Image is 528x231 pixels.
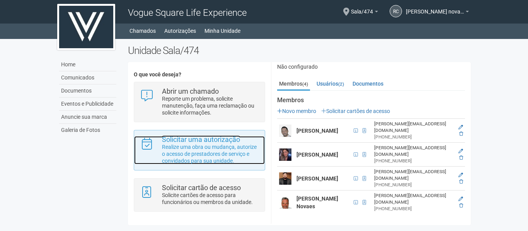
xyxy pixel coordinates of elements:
[204,25,240,36] a: Minha Unidade
[279,148,291,161] img: user.png
[406,1,464,15] span: renato coutinho novaes
[351,78,385,89] a: Documentos
[374,121,451,134] div: [PERSON_NAME][EMAIL_ADDRESS][DOMAIN_NAME]
[459,203,463,208] a: Excluir membro
[162,192,259,206] p: Solicite cartões de acesso para funcionários ou membros da unidade.
[321,108,390,114] a: Solicitar cartões de acesso
[458,196,463,202] a: Editar membro
[374,158,451,164] div: [PHONE_NUMBER]
[279,196,291,209] img: user.png
[59,58,116,71] a: Home
[140,136,259,164] a: Solicitar uma autorização Realize uma obra ou mudança, autorize o acesso de prestadores de serviç...
[277,78,310,91] a: Membros(4)
[277,108,316,114] a: Novo membro
[458,125,463,130] a: Editar membro
[57,4,115,50] img: logo.jpg
[59,124,116,137] a: Galeria de Fotos
[374,206,451,212] div: [PHONE_NUMBER]
[459,131,463,137] a: Excluir membro
[296,152,338,158] strong: [PERSON_NAME]
[59,71,116,84] a: Comunicados
[315,78,346,89] a: Usuários(2)
[302,81,308,87] small: (4)
[374,134,451,140] div: [PHONE_NUMBER]
[162,184,241,192] strong: Solicitar cartão de acesso
[374,192,451,206] div: [PERSON_NAME][EMAIL_ADDRESS][DOMAIN_NAME]
[459,179,463,184] a: Excluir membro
[59,111,116,124] a: Anuncie sua marca
[140,88,259,116] a: Abrir um chamado Reporte um problema, solicite manutenção, faça uma reclamação ou solicite inform...
[296,128,338,134] strong: [PERSON_NAME]
[162,135,240,143] strong: Solicitar uma autorização
[134,72,265,78] h4: O que você deseja?
[374,145,451,158] div: [PERSON_NAME][EMAIL_ADDRESS][DOMAIN_NAME]
[458,172,463,178] a: Editar membro
[140,184,259,206] a: Solicitar cartão de acesso Solicite cartões de acesso para funcionários ou membros da unidade.
[59,84,116,98] a: Documentos
[406,10,469,16] a: [PERSON_NAME] novaes
[128,7,247,18] span: Vogue Square Life Experience
[458,148,463,154] a: Editar membro
[59,98,116,111] a: Eventos e Publicidade
[128,45,471,56] h2: Unidade Sala/474
[277,63,465,70] div: Não configurado
[164,25,196,36] a: Autorizações
[390,5,402,17] a: rc
[296,196,338,209] strong: [PERSON_NAME] Novaes
[279,172,291,185] img: user.png
[162,95,259,116] p: Reporte um problema, solicite manutenção, faça uma reclamação ou solicite informações.
[162,87,219,95] strong: Abrir um chamado
[277,97,465,104] strong: Membros
[338,81,344,87] small: (2)
[374,182,451,188] div: [PHONE_NUMBER]
[279,125,291,137] img: user.png
[351,10,378,16] a: Sala/474
[129,25,156,36] a: Chamados
[374,169,451,182] div: [PERSON_NAME][EMAIL_ADDRESS][DOMAIN_NAME]
[162,143,259,164] p: Realize uma obra ou mudança, autorize o acesso de prestadores de serviço e convidados para sua un...
[351,1,373,15] span: Sala/474
[459,155,463,160] a: Excluir membro
[296,175,338,182] strong: [PERSON_NAME]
